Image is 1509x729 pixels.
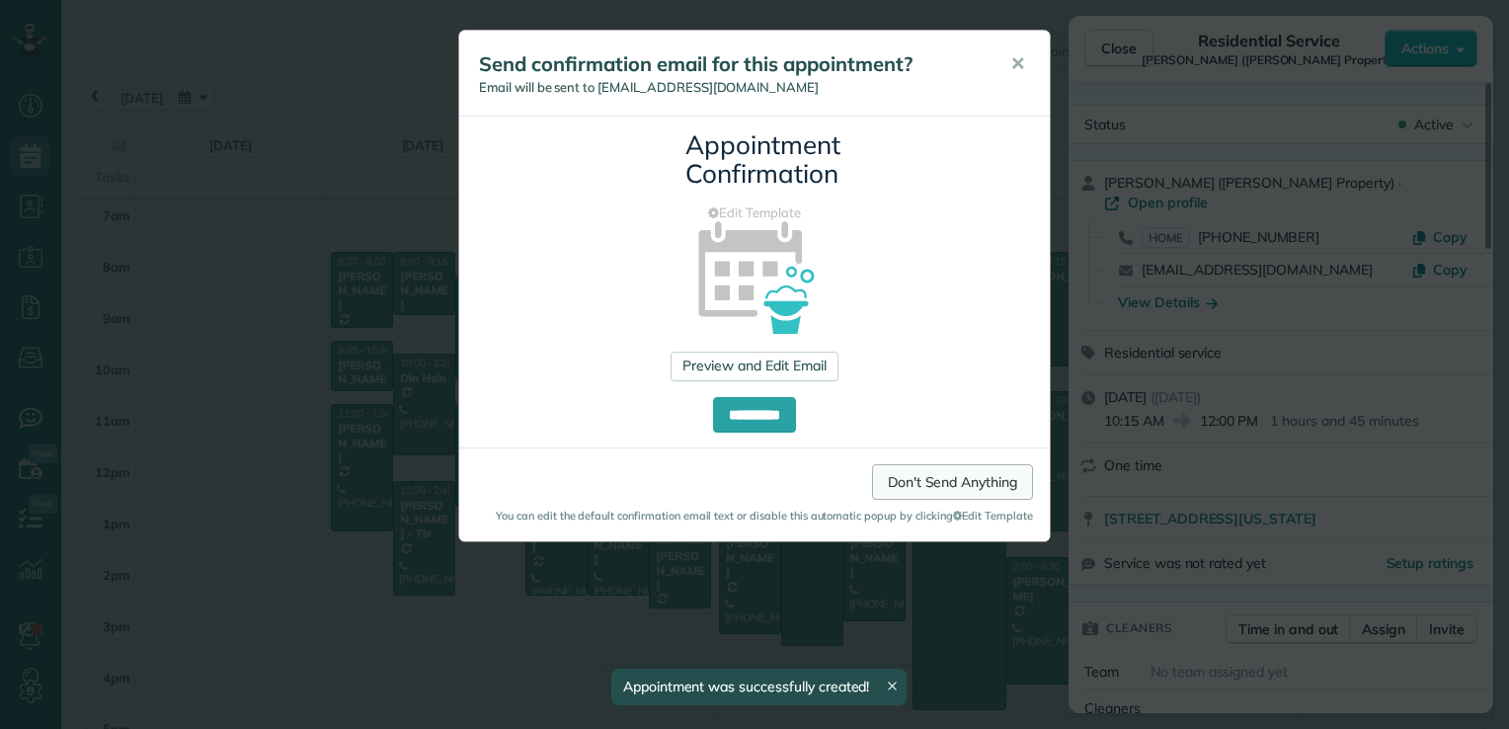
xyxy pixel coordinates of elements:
img: appointment_confirmation_icon-141e34405f88b12ade42628e8c248340957700ab75a12ae832a8710e9b578dc5.png [667,187,843,364]
span: Email will be sent to [EMAIL_ADDRESS][DOMAIN_NAME] [479,79,819,95]
div: Appointment was successfully created! [611,669,908,705]
a: Edit Template [474,203,1035,222]
h5: Send confirmation email for this appointment? [479,50,983,78]
a: Don't Send Anything [872,464,1033,500]
h3: Appointment Confirmation [685,131,824,188]
span: ✕ [1010,52,1025,75]
a: Preview and Edit Email [671,352,837,381]
small: You can edit the default confirmation email text or disable this automatic popup by clicking Edit... [476,508,1033,524]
